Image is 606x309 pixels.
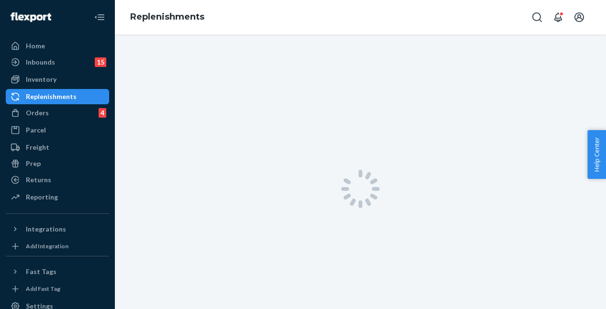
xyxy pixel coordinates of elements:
div: Freight [26,143,49,152]
div: 4 [99,108,106,118]
a: Orders4 [6,105,109,121]
button: Close Navigation [90,8,109,27]
button: Help Center [587,130,606,179]
div: Inventory [26,75,56,84]
div: Orders [26,108,49,118]
div: Prep [26,159,41,168]
a: Freight [6,140,109,155]
a: Reporting [6,189,109,205]
button: Fast Tags [6,264,109,279]
a: Add Fast Tag [6,283,109,295]
div: Fast Tags [26,267,56,276]
a: Add Integration [6,241,109,252]
img: Flexport logo [11,12,51,22]
div: Add Integration [26,242,68,250]
div: Home [26,41,45,51]
a: Inventory [6,72,109,87]
a: Parcel [6,122,109,138]
button: Open notifications [549,8,568,27]
div: Inbounds [26,57,55,67]
div: Parcel [26,125,46,135]
ol: breadcrumbs [123,3,212,31]
div: Integrations [26,224,66,234]
div: 15 [95,57,106,67]
a: Replenishments [130,11,204,22]
a: Returns [6,172,109,188]
a: Home [6,38,109,54]
button: Integrations [6,221,109,237]
div: Add Fast Tag [26,285,60,293]
div: Returns [26,175,51,185]
div: Reporting [26,192,58,202]
button: Open Search Box [527,8,547,27]
a: Replenishments [6,89,109,104]
button: Open account menu [570,8,589,27]
a: Prep [6,156,109,171]
div: Replenishments [26,92,77,101]
a: Inbounds15 [6,55,109,70]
